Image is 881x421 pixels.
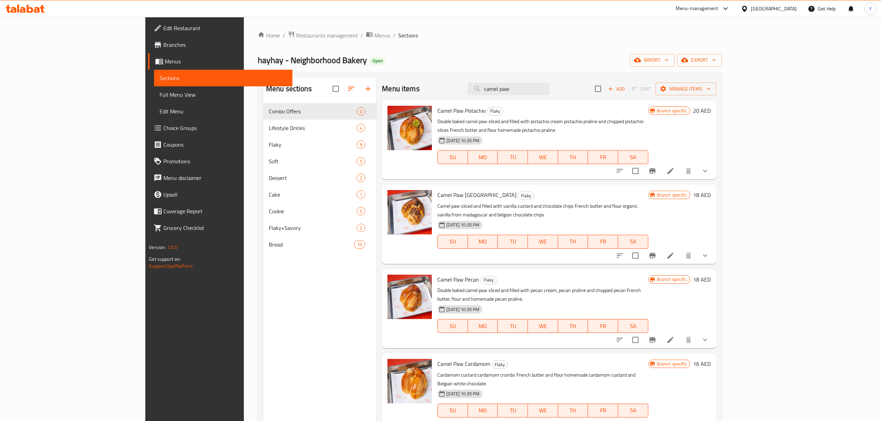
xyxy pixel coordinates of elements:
[468,83,549,95] input: search
[148,53,292,70] a: Menus
[468,150,498,164] button: MO
[163,140,287,149] span: Coupons
[591,321,615,331] span: FR
[269,240,354,249] span: Bread
[501,152,525,162] span: TU
[471,405,495,415] span: MO
[444,390,482,397] span: [DATE] 10:35 PM
[751,5,797,12] div: [GEOGRAPHIC_DATA]
[163,124,287,132] span: Choice Groups
[163,24,287,32] span: Edit Restaurant
[269,124,357,132] span: Lifestyle Drinks
[357,125,365,131] span: 4
[263,186,376,203] div: Cake1
[618,235,648,249] button: SA
[149,261,193,270] a: Support.OpsPlatform
[701,336,709,344] svg: Show Choices
[148,120,292,136] a: Choice Groups
[701,251,709,260] svg: Show Choices
[163,190,287,199] span: Upsell
[296,31,358,40] span: Restaurants management
[148,203,292,220] a: Coverage Report
[354,241,365,248] span: 10
[607,85,626,93] span: Add
[269,157,357,165] span: Soft
[693,275,711,284] h6: 18 AED
[528,150,558,164] button: WE
[263,153,376,170] div: Soft5
[387,106,432,150] img: Camel Paw Pistachio
[154,103,292,120] a: Edit Menu
[591,405,615,415] span: FR
[697,163,713,179] button: show more
[492,361,507,369] span: Flaky
[487,107,503,115] span: Flaky
[437,105,486,116] span: Camel Paw Pistachio
[387,190,432,234] img: Camel Paw Suisse
[437,117,648,135] p: Double baked camel paw sliced and filled with pistachio cream pistachio praline and chopped pista...
[440,405,465,415] span: SU
[149,255,181,264] span: Get support on:
[366,31,390,40] a: Menus
[437,202,648,219] p: Camel paw sliced and filled with vanilla custard and chocolate chips French butter and flour orga...
[357,107,365,115] div: items
[440,321,465,331] span: SU
[628,164,643,178] span: Select to update
[360,80,376,97] button: Add section
[393,31,395,40] li: /
[437,274,479,285] span: Camel Paw Pecan
[498,150,528,164] button: TU
[263,100,376,256] nav: Menu sections
[677,54,722,67] button: export
[328,81,343,96] span: Select all sections
[357,224,365,232] div: items
[558,235,588,249] button: TH
[693,359,711,369] h6: 16 AED
[357,191,365,198] span: 1
[263,203,376,220] div: Cookie5
[357,225,365,231] span: 2
[269,190,357,199] div: Cake
[621,152,645,162] span: SA
[437,371,648,388] p: Cardamom custard cardamom crumbs French butter and flour homemade cardamom custard and Belgian wh...
[165,57,287,66] span: Menus
[635,56,669,65] span: import
[680,163,697,179] button: delete
[148,186,292,203] a: Upsell
[628,333,643,347] span: Select to update
[630,54,674,67] button: import
[269,140,357,149] span: Flaky
[370,58,386,64] span: Open
[154,70,292,86] a: Sections
[263,120,376,136] div: Lifestyle Drinks4
[357,175,365,181] span: 2
[357,124,365,132] div: items
[644,332,661,348] button: Branch-specific-item
[374,31,390,40] span: Menus
[528,235,558,249] button: WE
[531,321,555,331] span: WE
[269,224,357,232] span: Flaky+Savory
[398,31,418,40] span: Sections
[468,235,498,249] button: MO
[498,404,528,418] button: TU
[697,247,713,264] button: show more
[588,235,618,249] button: FR
[481,276,496,284] span: Flaky
[444,222,482,228] span: [DATE] 10:35 PM
[676,5,718,13] div: Menu-management
[269,107,357,115] span: Combo Offers
[269,174,357,182] span: Dessert
[561,237,585,247] span: TH
[491,360,508,369] div: Flaky
[501,321,525,331] span: TU
[148,153,292,170] a: Promotions
[611,247,628,264] button: sort-choices
[558,319,588,333] button: TH
[618,319,648,333] button: SA
[591,152,615,162] span: FR
[263,220,376,236] div: Flaky+Savory2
